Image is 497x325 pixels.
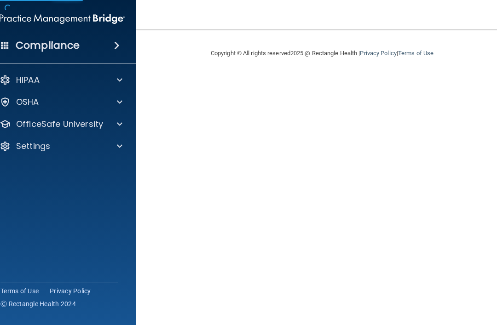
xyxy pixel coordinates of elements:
[16,39,80,52] h4: Compliance
[50,286,91,296] a: Privacy Policy
[16,74,40,86] p: HIPAA
[0,299,76,308] span: Ⓒ Rectangle Health 2024
[154,39,490,68] div: Copyright © All rights reserved 2025 @ Rectangle Health | |
[360,50,396,57] a: Privacy Policy
[16,97,39,108] p: OSHA
[0,286,39,296] a: Terms of Use
[398,50,433,57] a: Terms of Use
[16,141,50,152] p: Settings
[16,119,103,130] p: OfficeSafe University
